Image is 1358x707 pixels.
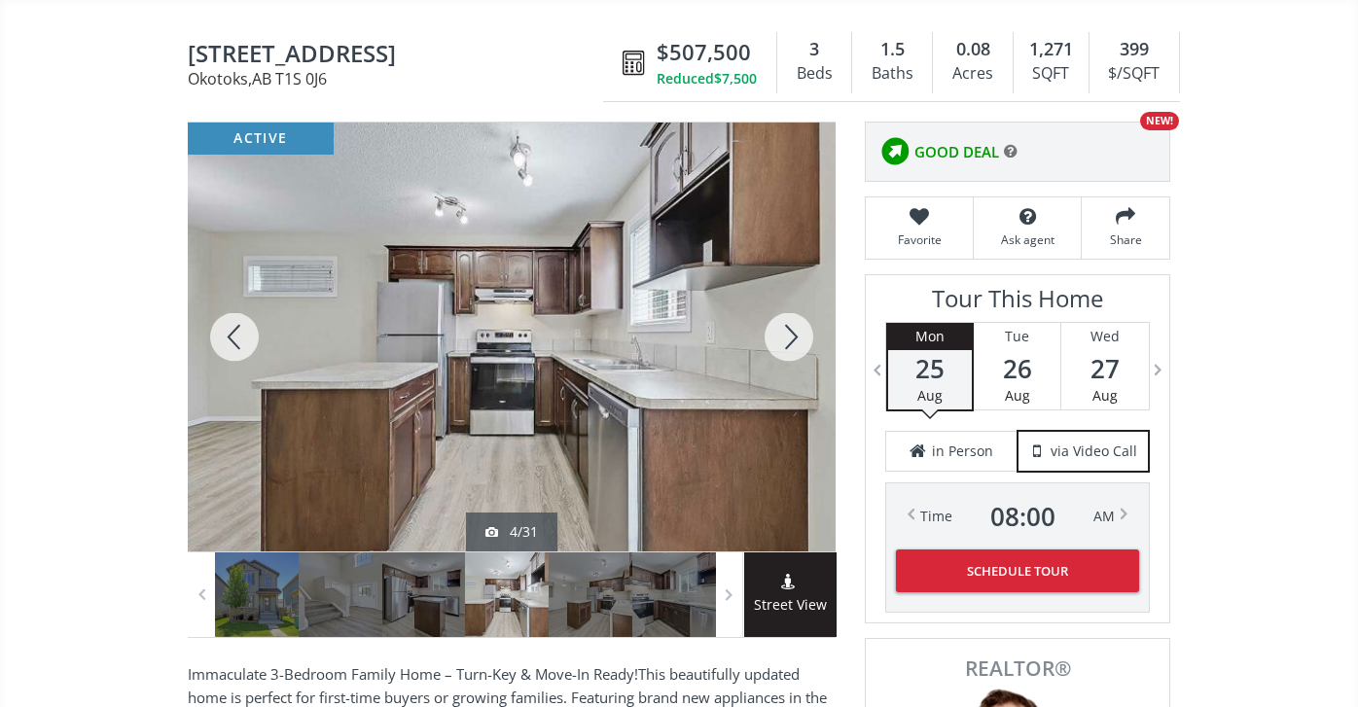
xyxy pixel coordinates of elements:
[1029,37,1073,62] span: 1,271
[1099,37,1169,62] div: 399
[983,231,1071,248] span: Ask agent
[885,285,1150,322] h3: Tour This Home
[188,123,334,155] div: active
[1091,231,1160,248] span: Share
[862,37,922,62] div: 1.5
[188,123,836,551] div: 483 Cimarron Boulevard Okotoks, AB T1S 0J6 - Photo 4 of 31
[744,594,837,617] span: Street View
[657,37,751,67] span: $507,500
[1061,355,1149,382] span: 27
[485,522,538,542] div: 4/31
[1061,323,1149,350] div: Wed
[990,503,1055,530] span: 08 : 00
[1051,442,1137,461] span: via Video Call
[657,69,757,88] div: Reduced
[1005,386,1030,405] span: Aug
[1023,59,1079,88] div: SQFT
[888,323,972,350] div: Mon
[932,442,993,461] span: in Person
[896,549,1139,592] button: Schedule Tour
[787,37,841,62] div: 3
[943,59,1002,88] div: Acres
[917,386,943,405] span: Aug
[888,355,972,382] span: 25
[1099,59,1169,88] div: $/SQFT
[943,37,1002,62] div: 0.08
[887,658,1148,679] span: REALTOR®
[876,231,963,248] span: Favorite
[920,503,1115,530] div: Time AM
[714,69,757,88] span: $7,500
[876,132,914,171] img: rating icon
[914,142,999,162] span: GOOD DEAL
[862,59,922,88] div: Baths
[1140,112,1179,130] div: NEW!
[188,41,613,71] span: 483 Cimarron Boulevard
[188,71,613,87] span: Okotoks , AB T1S 0J6
[1092,386,1118,405] span: Aug
[787,59,841,88] div: Beds
[974,355,1060,382] span: 26
[974,323,1060,350] div: Tue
